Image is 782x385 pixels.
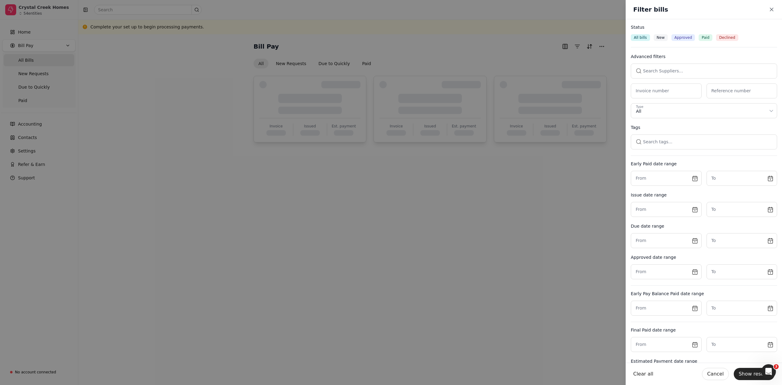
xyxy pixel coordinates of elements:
[631,291,777,297] div: Early Pay Balance Paid date range
[707,301,777,316] button: To
[699,34,712,41] button: Paid
[711,305,716,311] label: To
[636,175,646,182] label: From
[702,35,709,40] span: Paid
[761,364,776,379] iframe: Intercom live chat
[631,233,702,248] button: From
[636,269,646,275] label: From
[636,341,646,348] label: From
[671,34,695,41] button: Approved
[774,364,779,369] span: 3
[636,88,669,94] label: Invoice number
[631,124,777,131] div: Tags
[654,34,668,41] button: New
[631,264,702,279] button: From
[633,5,668,14] h2: Filter bills
[711,206,716,213] label: To
[711,269,716,275] label: To
[711,237,716,244] label: To
[711,88,751,94] label: Reference number
[631,301,702,316] button: From
[707,233,777,248] button: To
[631,24,777,31] div: Status
[702,368,729,380] button: Cancel
[631,34,650,41] button: All bills
[634,35,647,40] span: All bills
[636,206,646,213] label: From
[633,368,653,380] button: Clear all
[716,34,738,41] button: Declined
[707,337,777,352] button: To
[631,337,702,352] button: From
[631,327,777,333] div: Final Paid date range
[674,35,692,40] span: Approved
[631,254,777,261] div: Approved date range
[719,35,735,40] span: Declined
[657,35,665,40] span: New
[636,305,646,311] label: From
[631,171,702,186] button: From
[636,105,643,109] div: Type
[631,358,777,365] div: Estimated Payment date range
[631,53,777,60] div: Advanced filters
[636,237,646,244] label: From
[711,175,716,182] label: To
[711,341,716,348] label: To
[631,192,777,198] div: Issue date range
[631,202,702,217] button: From
[631,161,777,167] div: Early Paid date range
[631,223,777,229] div: Due date range
[707,171,777,186] button: To
[707,202,777,217] button: To
[734,368,775,380] button: Show results
[707,264,777,279] button: To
